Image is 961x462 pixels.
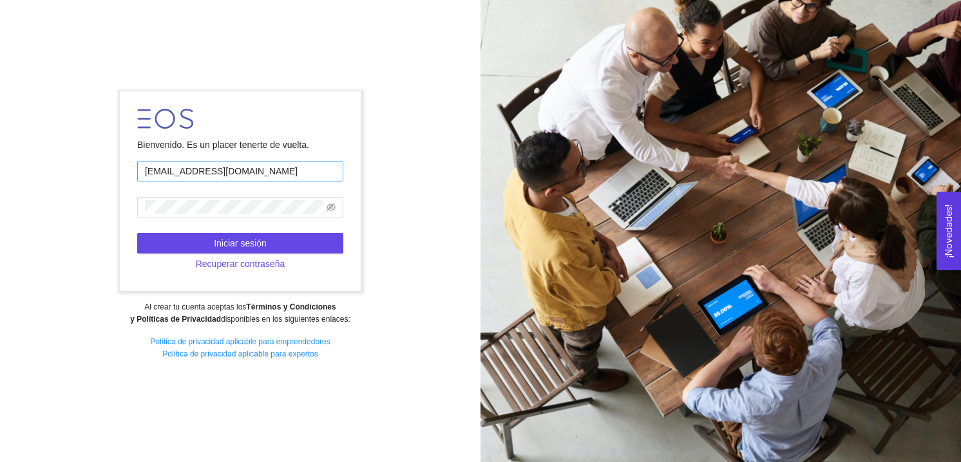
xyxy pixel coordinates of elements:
[196,257,285,271] span: Recuperar contraseña
[137,161,343,181] input: Correo electrónico
[130,302,336,324] strong: Términos y Condiciones y Políticas de Privacidad
[137,233,343,254] button: Iniciar sesión
[137,254,343,274] button: Recuperar contraseña
[162,349,318,358] a: Política de privacidad aplicable para expertos
[137,138,343,152] div: Bienvenido. Es un placer tenerte de vuelta.
[214,236,267,250] span: Iniciar sesión
[137,109,193,129] img: LOGO
[327,203,336,212] span: eye-invisible
[150,337,330,346] a: Política de privacidad aplicable para emprendedores
[937,192,961,270] button: Open Feedback Widget
[137,259,343,269] a: Recuperar contraseña
[8,301,471,326] div: Al crear tu cuenta aceptas los disponibles en los siguientes enlaces:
